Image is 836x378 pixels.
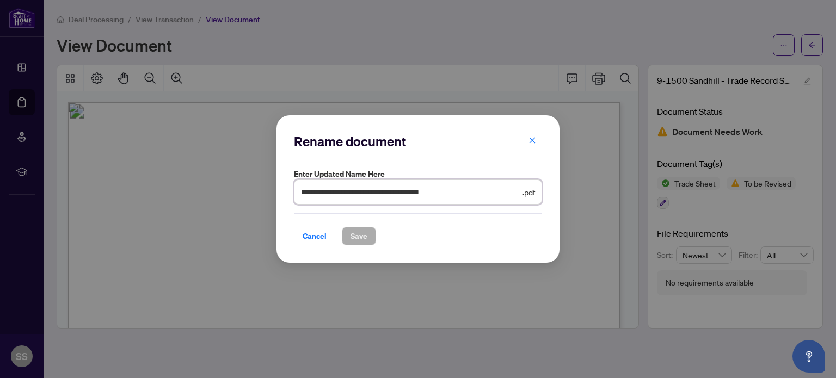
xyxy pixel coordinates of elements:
span: .pdf [522,186,535,198]
h2: Rename document [294,133,542,150]
button: Cancel [294,227,335,245]
span: close [528,137,536,144]
span: Cancel [303,227,327,245]
button: Save [342,227,376,245]
button: Open asap [792,340,825,373]
label: Enter updated name here [294,168,542,180]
